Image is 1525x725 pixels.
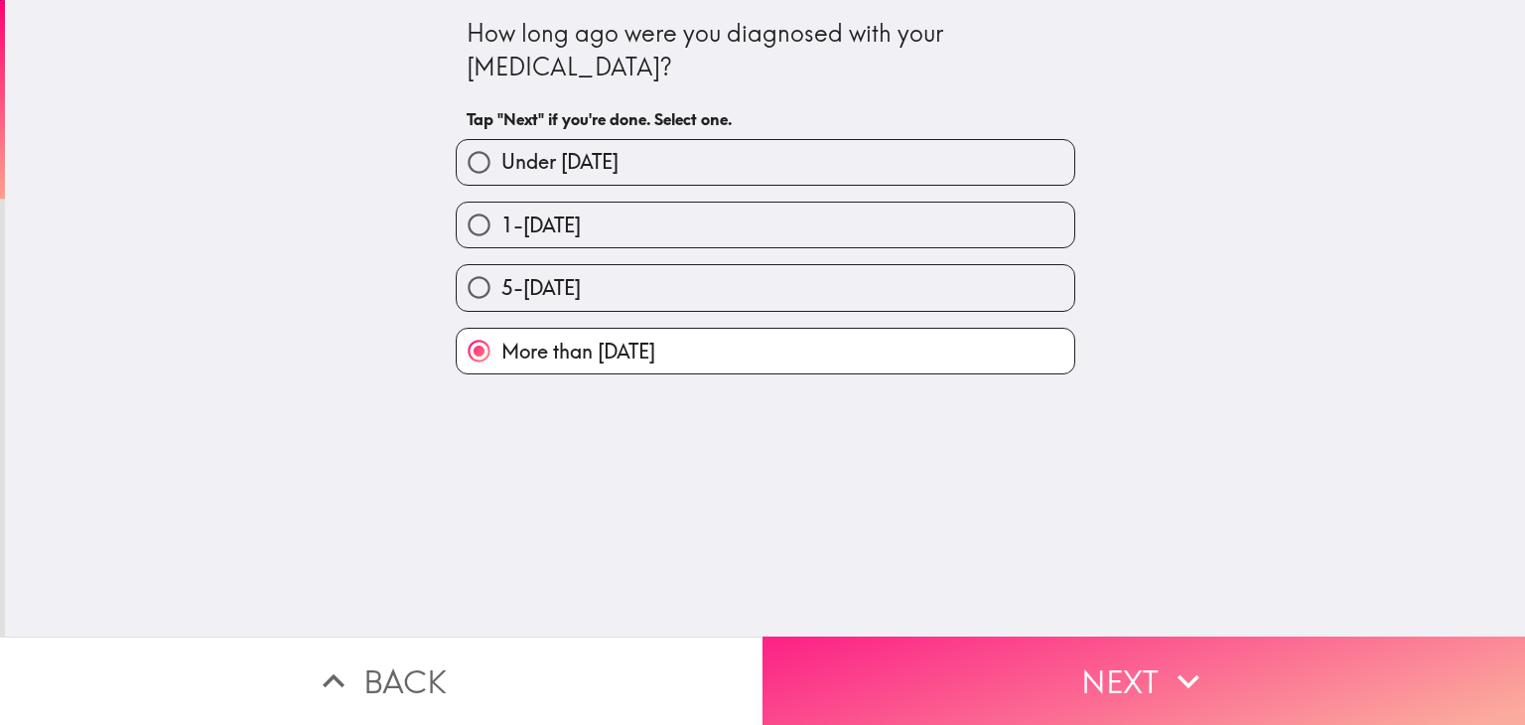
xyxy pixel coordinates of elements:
[457,265,1074,310] button: 5-[DATE]
[501,212,581,239] span: 1-[DATE]
[501,338,655,365] span: More than [DATE]
[467,108,1064,130] h6: Tap "Next" if you're done. Select one.
[457,329,1074,373] button: More than [DATE]
[457,203,1074,247] button: 1-[DATE]
[467,17,1064,83] div: How long ago were you diagnosed with your [MEDICAL_DATA]?
[501,274,581,302] span: 5-[DATE]
[457,140,1074,185] button: Under [DATE]
[501,148,619,176] span: Under [DATE]
[762,637,1525,725] button: Next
